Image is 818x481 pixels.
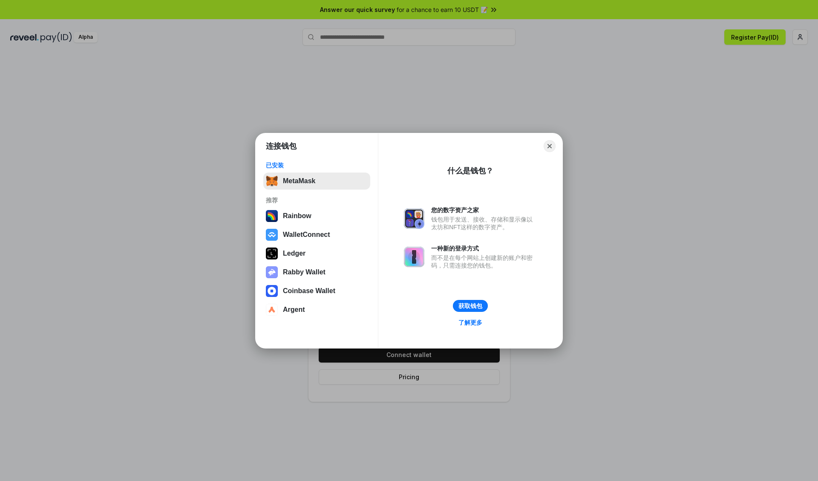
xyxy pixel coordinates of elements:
[404,247,424,267] img: svg+xml,%3Csvg%20xmlns%3D%22http%3A%2F%2Fwww.w3.org%2F2000%2Fsvg%22%20fill%3D%22none%22%20viewBox...
[283,268,325,276] div: Rabby Wallet
[266,161,368,169] div: 已安装
[283,250,305,257] div: Ledger
[263,301,370,318] button: Argent
[544,140,556,152] button: Close
[263,264,370,281] button: Rabby Wallet
[431,216,537,231] div: 钱包用于发送、接收、存储和显示像以太坊和NFT这样的数字资产。
[283,287,335,295] div: Coinbase Wallet
[263,282,370,300] button: Coinbase Wallet
[263,245,370,262] button: Ledger
[283,177,315,185] div: MetaMask
[266,266,278,278] img: svg+xml,%3Csvg%20xmlns%3D%22http%3A%2F%2Fwww.w3.org%2F2000%2Fsvg%22%20fill%3D%22none%22%20viewBox...
[431,206,537,214] div: 您的数字资产之家
[283,231,330,239] div: WalletConnect
[283,212,311,220] div: Rainbow
[266,229,278,241] img: svg+xml,%3Csvg%20width%3D%2228%22%20height%3D%2228%22%20viewBox%3D%220%200%2028%2028%22%20fill%3D...
[431,245,537,252] div: 一种新的登录方式
[453,300,488,312] button: 获取钱包
[263,207,370,225] button: Rainbow
[458,319,482,326] div: 了解更多
[266,304,278,316] img: svg+xml,%3Csvg%20width%3D%2228%22%20height%3D%2228%22%20viewBox%3D%220%200%2028%2028%22%20fill%3D...
[404,208,424,229] img: svg+xml,%3Csvg%20xmlns%3D%22http%3A%2F%2Fwww.w3.org%2F2000%2Fsvg%22%20fill%3D%22none%22%20viewBox...
[431,254,537,269] div: 而不是在每个网站上创建新的账户和密码，只需连接您的钱包。
[263,173,370,190] button: MetaMask
[266,210,278,222] img: svg+xml,%3Csvg%20width%3D%22120%22%20height%3D%22120%22%20viewBox%3D%220%200%20120%20120%22%20fil...
[453,317,487,328] a: 了解更多
[283,306,305,314] div: Argent
[266,141,297,151] h1: 连接钱包
[266,175,278,187] img: svg+xml,%3Csvg%20fill%3D%22none%22%20height%3D%2233%22%20viewBox%3D%220%200%2035%2033%22%20width%...
[458,302,482,310] div: 获取钱包
[266,196,368,204] div: 推荐
[266,248,278,259] img: svg+xml,%3Csvg%20xmlns%3D%22http%3A%2F%2Fwww.w3.org%2F2000%2Fsvg%22%20width%3D%2228%22%20height%3...
[263,226,370,243] button: WalletConnect
[447,166,493,176] div: 什么是钱包？
[266,285,278,297] img: svg+xml,%3Csvg%20width%3D%2228%22%20height%3D%2228%22%20viewBox%3D%220%200%2028%2028%22%20fill%3D...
